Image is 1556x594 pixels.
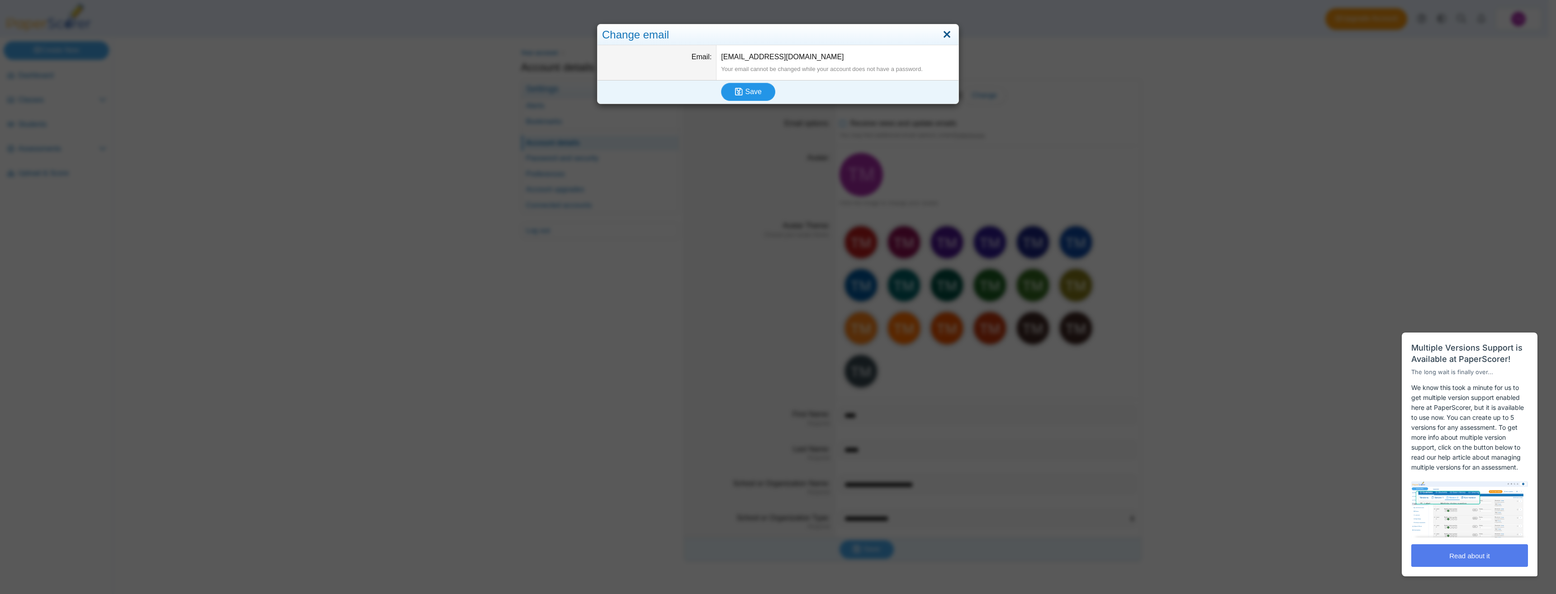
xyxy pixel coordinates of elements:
[1397,310,1543,581] iframe: Help Scout Beacon - Messages and Notifications
[721,83,775,101] button: Save
[598,24,958,46] div: Change email
[721,65,954,73] div: Your email cannot be changed while your account does not have a password.
[940,27,954,43] a: Close
[745,88,762,95] span: Save
[716,45,958,80] dd: [EMAIL_ADDRESS][DOMAIN_NAME]
[692,53,712,61] label: Email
